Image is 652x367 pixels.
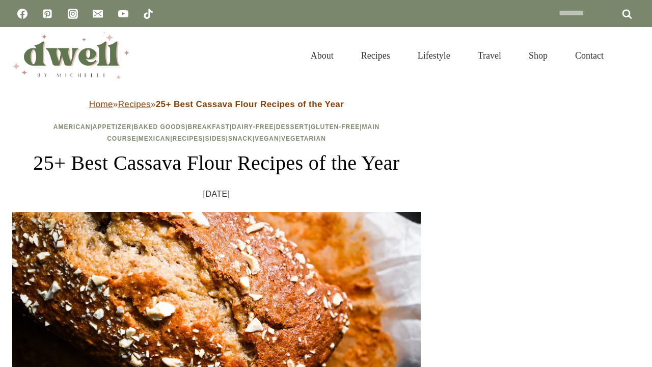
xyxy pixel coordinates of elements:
[156,99,344,109] strong: 25+ Best Cassava Flour Recipes of the Year
[89,99,344,109] span: » »
[173,135,203,142] a: Recipes
[118,99,151,109] a: Recipes
[255,135,279,142] a: Vegan
[205,135,226,142] a: Sides
[464,38,515,73] a: Travel
[622,47,640,64] button: View Search Form
[347,38,404,73] a: Recipes
[203,187,230,202] time: [DATE]
[228,135,253,142] a: Snack
[232,123,274,130] a: Dairy-Free
[297,38,347,73] a: About
[37,4,58,24] a: Pinterest
[139,135,170,142] a: Mexican
[515,38,561,73] a: Shop
[311,123,360,130] a: Gluten-Free
[53,123,91,130] a: American
[12,4,33,24] a: Facebook
[12,148,421,178] h1: 25+ Best Cassava Flour Recipes of the Year
[63,4,83,24] a: Instagram
[93,123,131,130] a: Appetizer
[276,123,309,130] a: Dessert
[113,4,133,24] a: YouTube
[88,4,108,24] a: Email
[53,123,380,142] span: | | | | | | | | | | | | |
[188,123,230,130] a: Breakfast
[561,38,617,73] a: Contact
[404,38,464,73] a: Lifestyle
[297,38,617,73] nav: Primary Navigation
[133,123,185,130] a: Baked Goods
[12,32,129,79] img: DWELL by michelle
[281,135,326,142] a: Vegetarian
[89,99,113,109] a: Home
[138,4,158,24] a: TikTok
